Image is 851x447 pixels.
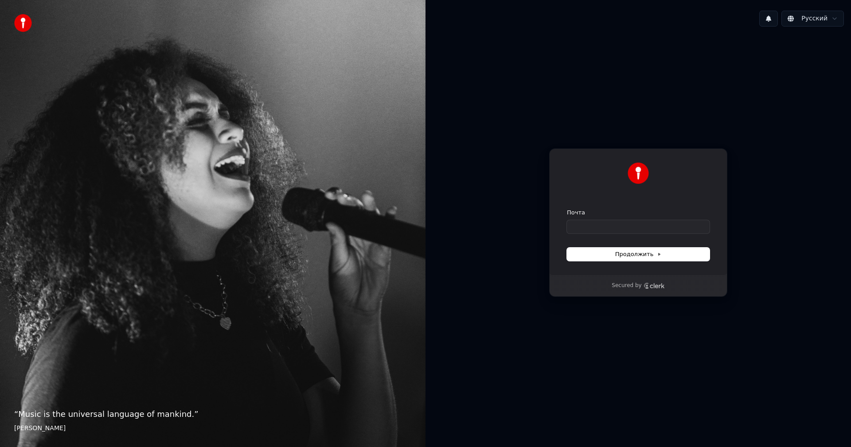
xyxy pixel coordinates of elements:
[567,209,585,217] label: Почта
[644,283,665,289] a: Clerk logo
[615,250,662,258] span: Продолжить
[14,424,411,433] footer: [PERSON_NAME]
[628,163,649,184] img: Youka
[567,248,710,261] button: Продолжить
[14,14,32,32] img: youka
[14,408,411,420] p: “ Music is the universal language of mankind. ”
[612,282,641,289] p: Secured by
